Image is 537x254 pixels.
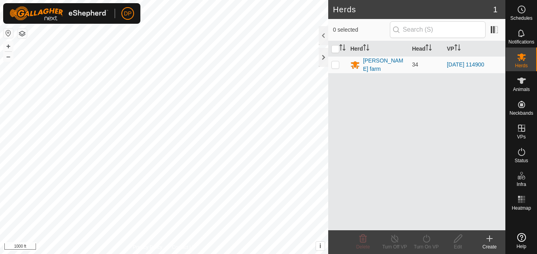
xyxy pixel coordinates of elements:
th: Head [409,41,444,57]
span: 1 [493,4,497,15]
div: Turn Off VP [379,243,410,250]
a: Privacy Policy [133,244,163,251]
span: Herds [515,63,528,68]
th: VP [444,41,505,57]
button: Reset Map [4,28,13,38]
button: i [316,242,325,250]
p-sorticon: Activate to sort [425,45,432,52]
div: Edit [442,243,474,250]
th: Herd [347,41,409,57]
span: Neckbands [509,111,533,116]
p-sorticon: Activate to sort [339,45,346,52]
span: Help [516,244,526,249]
div: [PERSON_NAME] farm [363,57,406,73]
button: Map Layers [17,29,27,38]
a: Contact Us [172,244,195,251]
span: i [320,243,321,249]
div: Turn On VP [410,243,442,250]
span: 0 selected [333,26,390,34]
p-sorticon: Activate to sort [363,45,369,52]
h2: Herds [333,5,493,14]
button: + [4,42,13,51]
span: Infra [516,182,526,187]
span: Animals [513,87,530,92]
span: Status [514,158,528,163]
span: VPs [517,135,526,139]
input: Search (S) [390,21,486,38]
p-sorticon: Activate to sort [454,45,461,52]
span: Heatmap [512,206,531,210]
span: Schedules [510,16,532,21]
span: Delete [356,244,370,250]
span: Notifications [509,40,534,44]
div: Create [474,243,505,250]
img: Gallagher Logo [9,6,108,21]
button: – [4,52,13,61]
a: Help [506,230,537,252]
a: [DATE] 114900 [447,61,484,68]
span: DP [124,9,131,18]
span: 34 [412,61,418,68]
